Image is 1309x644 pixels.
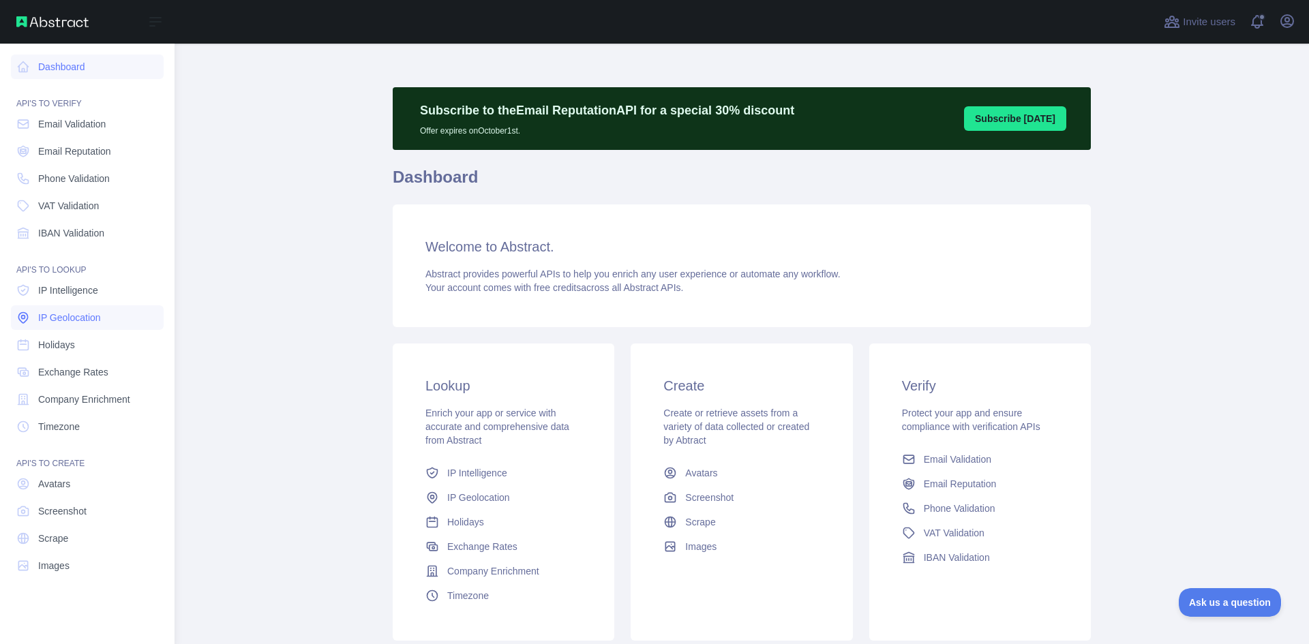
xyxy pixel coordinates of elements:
[420,101,794,120] p: Subscribe to the Email Reputation API for a special 30 % discount
[447,515,484,529] span: Holidays
[425,269,841,279] span: Abstract provides powerful APIs to help you enrich any user experience or automate any workflow.
[420,583,587,608] a: Timezone
[11,305,164,330] a: IP Geolocation
[38,338,75,352] span: Holidays
[11,82,164,109] div: API'S TO VERIFY
[11,553,164,578] a: Images
[11,333,164,357] a: Holidays
[16,16,89,27] img: Abstract API
[38,283,98,297] span: IP Intelligence
[11,499,164,523] a: Screenshot
[685,491,734,504] span: Screenshot
[1179,588,1282,617] iframe: Toggle Customer Support
[447,589,489,602] span: Timezone
[685,515,715,529] span: Scrape
[1161,11,1238,33] button: Invite users
[897,545,1064,570] a: IBAN Validation
[11,414,164,439] a: Timezone
[658,461,825,485] a: Avatars
[38,172,110,185] span: Phone Validation
[393,166,1091,199] h1: Dashboard
[447,540,517,553] span: Exchange Rates
[11,194,164,218] a: VAT Validation
[38,393,130,406] span: Company Enrichment
[534,282,581,293] span: free credits
[420,485,587,510] a: IP Geolocation
[11,442,164,469] div: API'S TO CREATE
[447,491,510,504] span: IP Geolocation
[11,55,164,79] a: Dashboard
[685,540,717,553] span: Images
[425,282,683,293] span: Your account comes with across all Abstract APIs.
[663,408,809,446] span: Create or retrieve assets from a variety of data collected or created by Abtract
[663,376,819,395] h3: Create
[11,139,164,164] a: Email Reputation
[658,485,825,510] a: Screenshot
[897,521,1064,545] a: VAT Validation
[420,461,587,485] a: IP Intelligence
[425,376,582,395] h3: Lookup
[897,447,1064,472] a: Email Validation
[924,526,984,540] span: VAT Validation
[11,360,164,384] a: Exchange Rates
[902,376,1058,395] h3: Verify
[420,120,794,136] p: Offer expires on October 1st.
[11,248,164,275] div: API'S TO LOOKUP
[420,534,587,559] a: Exchange Rates
[1183,14,1235,30] span: Invite users
[425,237,1058,256] h3: Welcome to Abstract.
[658,510,825,534] a: Scrape
[38,532,68,545] span: Scrape
[38,311,101,324] span: IP Geolocation
[685,466,717,480] span: Avatars
[924,477,997,491] span: Email Reputation
[38,504,87,518] span: Screenshot
[38,559,70,572] span: Images
[425,408,569,446] span: Enrich your app or service with accurate and comprehensive data from Abstract
[38,199,99,213] span: VAT Validation
[38,117,106,131] span: Email Validation
[11,387,164,412] a: Company Enrichment
[38,226,104,240] span: IBAN Validation
[11,472,164,496] a: Avatars
[420,559,587,583] a: Company Enrichment
[38,477,70,491] span: Avatars
[924,453,991,466] span: Email Validation
[38,365,108,379] span: Exchange Rates
[38,144,111,158] span: Email Reputation
[897,472,1064,496] a: Email Reputation
[897,496,1064,521] a: Phone Validation
[11,112,164,136] a: Email Validation
[38,420,80,433] span: Timezone
[924,502,995,515] span: Phone Validation
[11,278,164,303] a: IP Intelligence
[658,534,825,559] a: Images
[902,408,1040,432] span: Protect your app and ensure compliance with verification APIs
[11,221,164,245] a: IBAN Validation
[924,551,990,564] span: IBAN Validation
[964,106,1066,131] button: Subscribe [DATE]
[447,466,507,480] span: IP Intelligence
[420,510,587,534] a: Holidays
[447,564,539,578] span: Company Enrichment
[11,526,164,551] a: Scrape
[11,166,164,191] a: Phone Validation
